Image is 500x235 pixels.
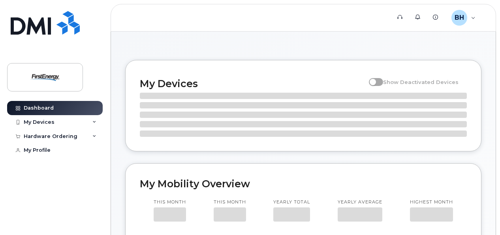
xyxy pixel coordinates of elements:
[369,75,375,81] input: Show Deactivated Devices
[338,199,382,205] p: Yearly average
[154,199,186,205] p: This month
[140,178,467,190] h2: My Mobility Overview
[140,78,365,90] h2: My Devices
[410,199,453,205] p: Highest month
[214,199,246,205] p: This month
[383,79,459,85] span: Show Deactivated Devices
[273,199,310,205] p: Yearly total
